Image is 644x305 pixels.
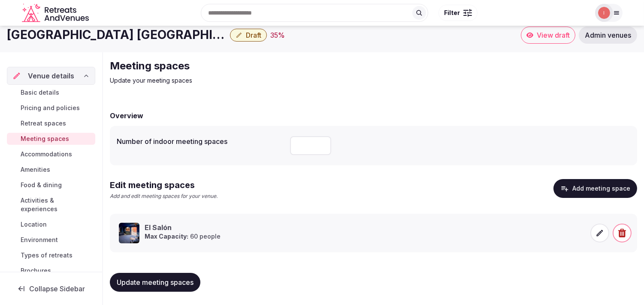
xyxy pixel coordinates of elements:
span: Update meeting spaces [117,278,194,287]
a: Location [7,218,95,230]
p: 60 people [145,232,221,241]
p: Add and edit meeting spaces for your venue. [110,193,218,200]
div: 35 % [270,30,285,40]
button: Draft [230,29,267,42]
span: Location [21,220,47,229]
h3: El Salón [145,223,221,232]
a: Meeting spaces [7,133,95,145]
a: Pricing and policies [7,102,95,114]
button: Filter [438,5,478,21]
span: Environment [21,236,58,244]
h2: Overview [110,111,143,121]
span: Activities & experiences [21,196,92,213]
button: Update meeting spaces [110,273,200,292]
button: 35% [270,30,285,40]
span: Accommodations [21,150,72,158]
span: Amenities [21,165,50,174]
a: View draft [521,27,575,44]
a: Visit the homepage [22,3,91,23]
img: Irene Gonzales [598,7,610,19]
span: View draft [537,31,570,39]
a: Retreat spaces [7,117,95,129]
button: Collapse Sidebar [7,279,95,298]
span: Draft [246,31,261,39]
a: Amenities [7,164,95,176]
span: Retreat spaces [21,119,66,128]
a: Environment [7,234,95,246]
a: Basic details [7,87,95,99]
h1: [GEOGRAPHIC_DATA] [GEOGRAPHIC_DATA] [7,27,227,43]
h2: Meeting spaces [110,59,398,73]
button: Add meeting space [553,179,637,198]
span: Food & dining [21,181,62,189]
span: Filter [444,9,460,17]
label: Number of indoor meeting spaces [117,138,283,145]
p: Update your meeting spaces [110,76,398,85]
span: Pricing and policies [21,104,80,112]
a: Types of retreats [7,249,95,261]
svg: Retreats and Venues company logo [22,3,91,23]
span: Basic details [21,88,59,97]
a: Food & dining [7,179,95,191]
strong: Max Capacity: [145,233,188,240]
a: Admin venues [579,27,637,44]
span: Admin venues [585,31,631,39]
span: Types of retreats [21,251,73,260]
a: Activities & experiences [7,194,95,215]
a: Brochures [7,265,95,277]
span: Meeting spaces [21,135,69,143]
span: Collapse Sidebar [29,284,85,293]
h2: Edit meeting spaces [110,179,218,191]
a: Accommodations [7,148,95,160]
span: Brochures [21,266,51,275]
span: Venue details [28,71,74,81]
img: El Salón [119,223,139,243]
